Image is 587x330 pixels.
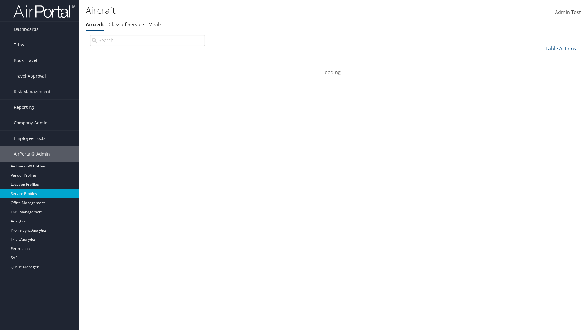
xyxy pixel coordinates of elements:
[14,115,48,130] span: Company Admin
[148,21,162,28] a: Meals
[86,61,581,76] div: Loading...
[14,37,24,53] span: Trips
[555,9,581,16] span: Admin Test
[109,21,144,28] a: Class of Service
[14,146,50,162] span: AirPortal® Admin
[14,100,34,115] span: Reporting
[90,35,205,46] input: Search
[13,4,75,18] img: airportal-logo.png
[14,131,46,146] span: Employee Tools
[545,45,576,52] a: Table Actions
[14,68,46,84] span: Travel Approval
[555,3,581,22] a: Admin Test
[86,21,104,28] a: Aircraft
[14,22,39,37] span: Dashboards
[14,53,37,68] span: Book Travel
[14,84,50,99] span: Risk Management
[86,4,416,17] h1: Aircraft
